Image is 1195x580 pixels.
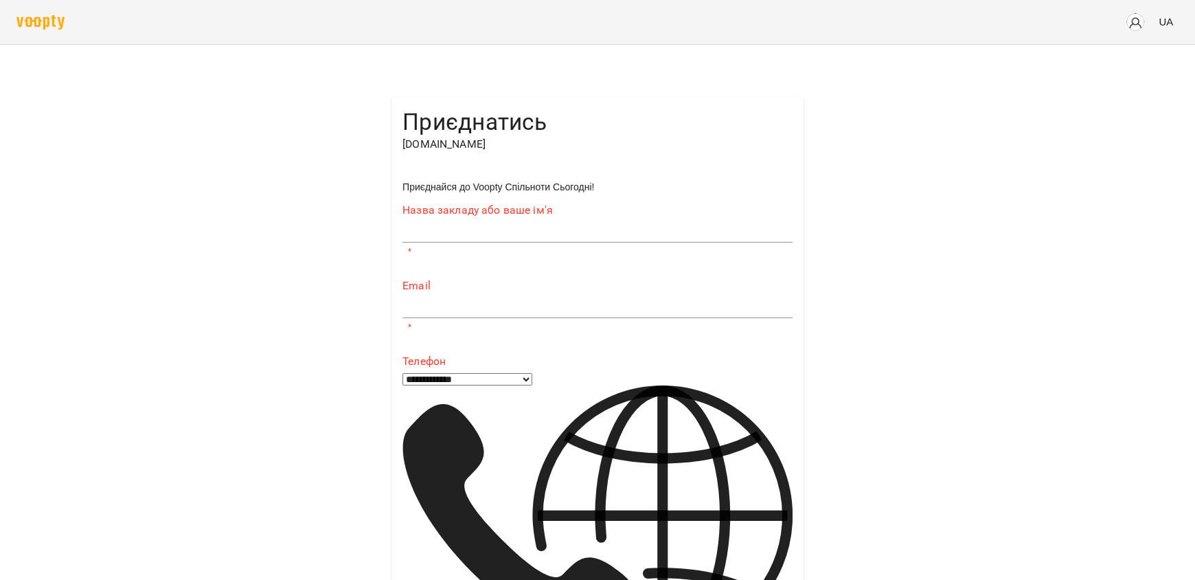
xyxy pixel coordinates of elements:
[1126,12,1145,32] img: avatar_s.png
[1153,9,1179,34] button: UA
[402,136,793,153] p: [DOMAIN_NAME]
[16,15,65,30] img: voopty.png
[1159,14,1173,29] span: UA
[402,356,793,367] label: Телефон
[402,108,793,136] h4: Приєднатись
[402,373,532,386] select: Phone number country
[402,205,793,216] label: Назва закладу або ваше ім'я
[402,280,793,291] label: Email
